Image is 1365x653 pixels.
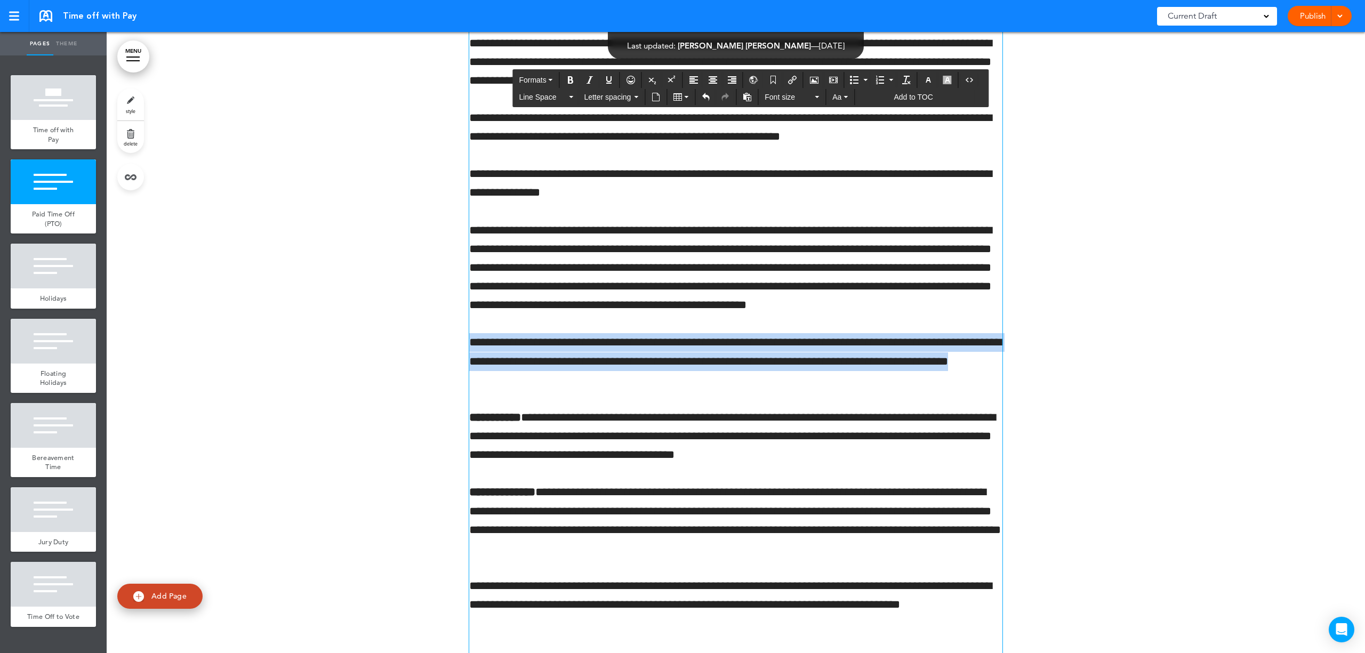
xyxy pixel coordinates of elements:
[11,532,96,552] a: Jury Duty
[11,607,96,627] a: Time Off to Vote
[519,92,567,102] span: Line Space
[897,72,916,88] div: Clear formatting
[819,41,845,51] span: [DATE]
[600,72,618,88] div: Underline
[805,72,823,88] div: Airmason image
[764,72,782,88] div: Anchor
[53,32,80,55] a: Theme
[765,92,813,102] span: Font size
[117,41,149,72] a: MENU
[40,294,67,303] span: Holidays
[627,42,845,50] div: —
[11,120,96,149] a: Time off with Pay
[581,72,599,88] div: Italic
[27,32,53,55] a: Pages
[738,89,756,105] div: Paste as text
[11,364,96,393] a: Floating Holidays
[117,121,144,153] a: delete
[783,72,801,88] div: Insert/edit airmason link
[33,125,74,144] span: Time off with Pay
[685,72,703,88] div: Align left
[27,612,79,621] span: Time Off to Vote
[669,89,693,105] div: Table
[745,72,763,88] div: Insert/Edit global anchor link
[11,288,96,309] a: Holidays
[894,93,933,101] span: Add to TOC
[1296,6,1329,26] a: Publish
[117,88,144,120] a: style
[678,41,811,51] span: [PERSON_NAME] [PERSON_NAME]
[704,72,722,88] div: Align center
[40,369,67,388] span: Floating Holidays
[1329,617,1354,642] div: Open Intercom Messenger
[63,10,136,22] span: Time off with Pay
[151,591,187,601] span: Add Page
[561,72,580,88] div: Bold
[644,72,662,88] div: Subscript
[846,72,871,88] div: Bullet list
[32,209,75,228] span: Paid Time Off (PTO)
[32,453,74,472] span: Bereavement Time
[133,591,144,602] img: add.svg
[960,72,978,88] div: Source code
[38,537,69,546] span: Jury Duty
[1168,9,1217,23] span: Current Draft
[723,72,741,88] div: Align right
[647,89,665,105] div: Insert document
[824,72,842,88] div: Insert/edit media
[716,89,734,105] div: Redo
[519,76,546,84] span: Formats
[584,92,632,102] span: Letter spacing
[697,89,715,105] div: Undo
[832,93,841,101] span: Aa
[872,72,896,88] div: Numbered list
[627,41,676,51] span: Last updated:
[117,584,203,609] a: Add Page
[126,108,135,114] span: style
[124,140,138,147] span: delete
[663,72,681,88] div: Superscript
[11,204,96,233] a: Paid Time Off (PTO)
[11,448,96,477] a: Bereavement Time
